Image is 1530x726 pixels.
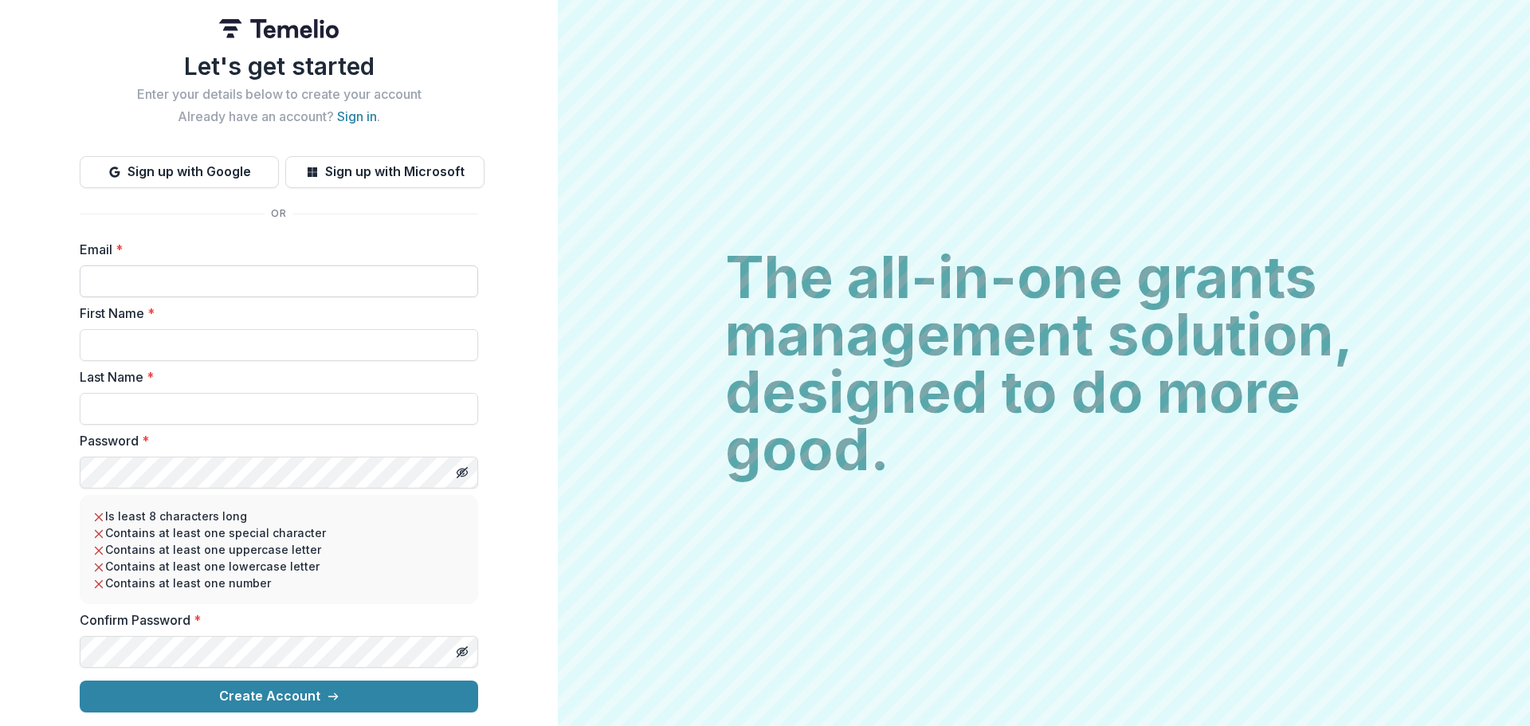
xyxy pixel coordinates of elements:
h1: Let's get started [80,52,478,80]
li: Contains at least one special character [92,524,465,541]
label: Confirm Password [80,610,469,630]
h2: Already have an account? . [80,109,478,124]
button: Create Account [80,681,478,712]
label: Email [80,240,469,259]
label: Password [80,431,469,450]
button: Sign up with Google [80,156,279,188]
button: Toggle password visibility [449,460,475,485]
label: Last Name [80,367,469,387]
button: Toggle password visibility [449,639,475,665]
label: First Name [80,304,469,323]
button: Sign up with Microsoft [285,156,484,188]
li: Contains at least one number [92,575,465,591]
img: Temelio [219,19,339,38]
li: Contains at least one uppercase letter [92,541,465,558]
li: Contains at least one lowercase letter [92,558,465,575]
a: Sign in [337,108,377,124]
li: Is least 8 characters long [92,508,465,524]
h2: Enter your details below to create your account [80,87,478,102]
